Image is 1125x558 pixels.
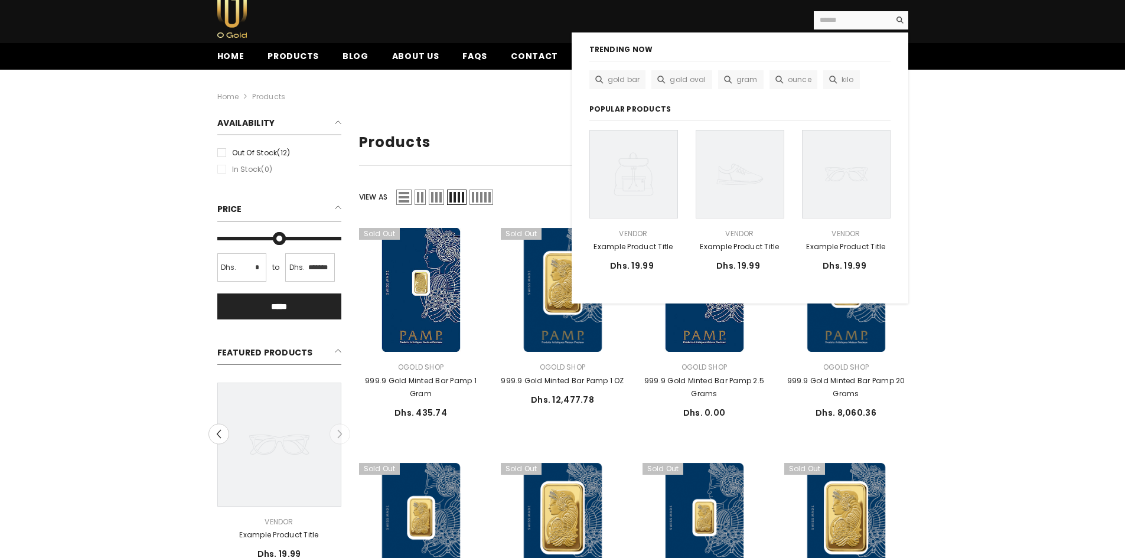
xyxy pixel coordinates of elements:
a: gold bar [589,70,646,89]
span: Grid 4 [447,190,467,205]
a: FAQs [451,50,499,70]
a: ounce [769,70,817,89]
button: Previous [208,424,229,445]
span: Price [217,203,242,215]
span: Contact [511,50,558,62]
a: 999.9 Gold Minted Bar Pamp 1 OZ [501,228,625,352]
span: FAQs [462,50,487,62]
span: kilo [842,73,854,86]
span: Products [268,50,319,62]
span: Dhs. 0.00 [683,407,726,419]
label: View as [359,191,388,204]
a: 999.9 Gold Minted Bar Pamp 2.5 Grams [643,374,767,400]
nav: breadcrumbs [217,70,908,107]
a: About us [380,50,451,70]
span: Dhs. 19.99 [610,260,654,272]
span: Sold out [643,463,684,475]
span: Sold out [784,463,826,475]
span: Grid 2 [415,190,426,205]
a: Products [252,92,285,102]
span: Dhs. 19.99 [716,260,760,272]
a: Ogold Shop [823,362,869,372]
span: Dhs. 12,477.78 [531,394,594,406]
span: Sold out [501,228,542,240]
span: gram [736,73,758,86]
a: Ogold Shop [540,362,585,372]
a: gold oval [651,70,712,89]
span: Grid 5 [469,190,493,205]
span: Trending Now [589,43,670,56]
div: Vendor [589,227,678,240]
summary: Search [814,11,908,30]
span: Home [217,50,244,62]
span: Grid 3 [429,190,444,205]
button: Search [890,11,908,29]
span: Availability [217,117,275,129]
div: Vendor [802,227,891,240]
a: Example product title [696,240,784,253]
a: Home [217,90,239,103]
a: gram [718,70,764,89]
span: to [269,261,283,274]
a: Ogold Shop [398,362,444,372]
div: Vendor [696,227,784,240]
span: Sold out [359,228,400,240]
span: Dhs. 8,060.36 [816,407,876,419]
span: Sold out [501,463,542,475]
a: 999.9 Gold Minted Bar Pamp 1 Gram [359,374,483,400]
a: Products [256,50,331,70]
span: gold bar [608,73,640,86]
a: 999.9 Gold Minted Bar Pamp 20 Grams [784,374,908,400]
a: Contact [499,50,570,70]
a: 999.9 Gold Minted Bar Pamp 1 Gram [359,228,483,352]
span: ounce [788,73,811,86]
span: Dhs. 435.74 [394,407,447,419]
span: Dhs. 19.99 [823,260,866,272]
h1: Products [359,134,908,151]
a: Example product title [589,240,678,253]
span: Sold out [359,463,400,475]
span: Popular Products [589,103,688,116]
a: Ogold Shop [681,362,727,372]
label: Out of stock [217,146,341,159]
a: Example product title [802,240,891,253]
span: gold oval [670,73,706,86]
a: Example product title [217,528,341,541]
span: List [396,190,412,205]
a: Home [206,50,256,70]
span: About us [392,50,439,62]
h2: Featured Products [217,343,341,365]
span: Dhs. [221,261,237,274]
a: Blog [331,50,380,70]
a: kilo [823,70,860,89]
div: Vendor [217,515,341,528]
span: Dhs. [289,261,305,274]
a: 999.9 Gold Minted Bar Pamp 1 OZ [501,374,625,387]
span: (12) [277,148,290,158]
span: Blog [343,50,369,62]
